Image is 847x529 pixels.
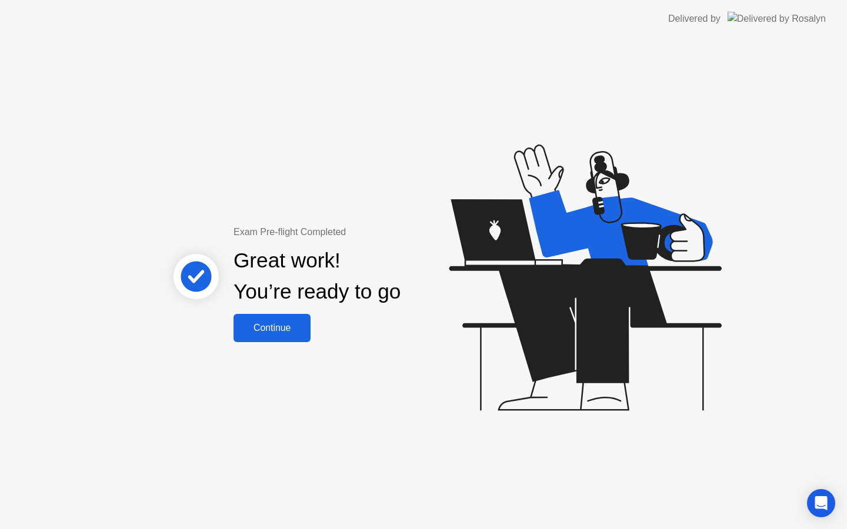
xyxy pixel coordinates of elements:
div: Delivered by [668,12,721,26]
div: Open Intercom Messenger [807,489,835,517]
div: Great work! You’re ready to go [234,245,401,307]
button: Continue [234,314,311,342]
div: Exam Pre-flight Completed [234,225,476,239]
img: Delivered by Rosalyn [728,12,826,25]
div: Continue [237,323,307,333]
